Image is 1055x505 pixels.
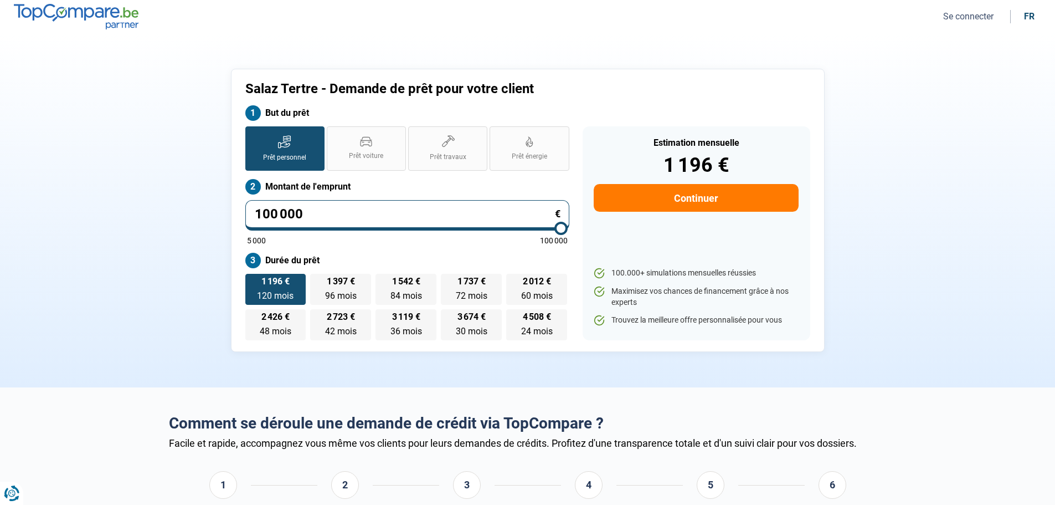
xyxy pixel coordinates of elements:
[456,290,487,301] span: 72 mois
[697,471,724,499] div: 5
[540,237,568,244] span: 100 000
[392,313,420,322] span: 3 119 €
[349,151,383,161] span: Prêt voiture
[327,277,355,286] span: 1 397 €
[521,326,553,336] span: 24 mois
[325,326,357,336] span: 42 mois
[594,139,798,147] div: Estimation mensuelle
[430,152,466,162] span: Prêt travaux
[247,237,266,244] span: 5 000
[575,471,603,499] div: 4
[169,437,887,449] div: Facile et rapide, accompagnez vous même vos clients pour leurs demandes de crédits. Profitez d'un...
[390,326,422,336] span: 36 mois
[209,471,237,499] div: 1
[169,414,887,433] h2: Comment se déroule une demande de crédit via TopCompare ?
[457,313,486,322] span: 3 674 €
[1024,11,1035,22] div: fr
[453,471,481,499] div: 3
[263,153,306,162] span: Prêt personnel
[523,313,551,322] span: 4 508 €
[594,268,798,279] li: 100.000+ simulations mensuelles réussies
[594,155,798,175] div: 1 196 €
[261,313,290,322] span: 2 426 €
[594,315,798,326] li: Trouvez la meilleure offre personnalisée pour vous
[327,313,355,322] span: 2 723 €
[14,4,138,29] img: TopCompare.be
[523,277,551,286] span: 2 012 €
[594,286,798,308] li: Maximisez vos chances de financement grâce à nos experts
[392,277,420,286] span: 1 542 €
[390,290,422,301] span: 84 mois
[940,11,997,22] button: Se connecter
[456,326,487,336] span: 30 mois
[555,209,560,219] span: €
[331,471,359,499] div: 2
[245,253,569,268] label: Durée du prêt
[257,290,294,301] span: 120 mois
[325,290,357,301] span: 96 mois
[512,152,547,161] span: Prêt énergie
[521,290,553,301] span: 60 mois
[245,179,569,195] label: Montant de l'emprunt
[261,277,290,286] span: 1 196 €
[594,184,798,212] button: Continuer
[819,471,846,499] div: 6
[260,326,291,336] span: 48 mois
[245,105,569,121] label: But du prêt
[457,277,486,286] span: 1 737 €
[245,81,666,97] h1: Salaz Tertre - Demande de prêt pour votre client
